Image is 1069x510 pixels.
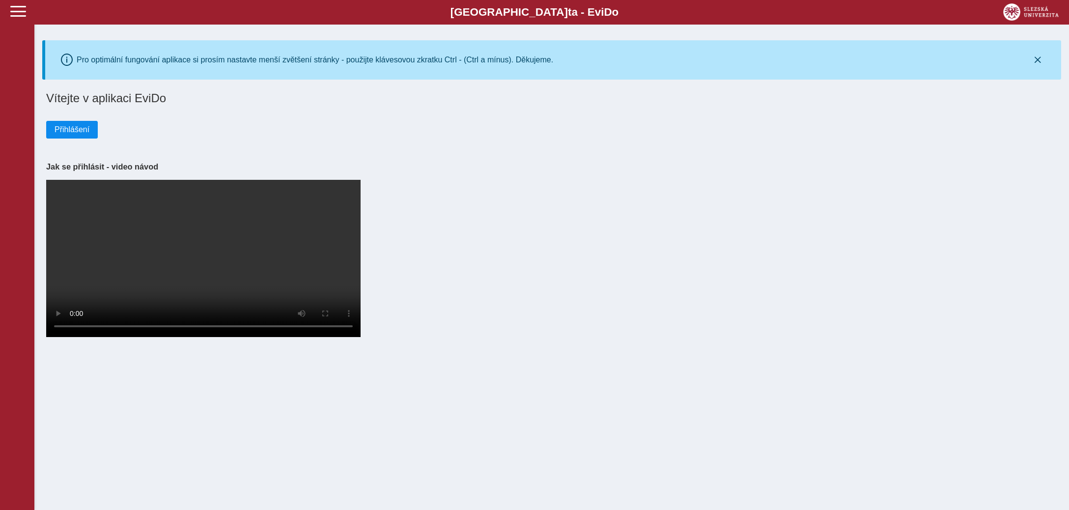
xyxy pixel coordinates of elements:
h3: Jak se přihlásit - video návod [46,162,1057,171]
span: t [568,6,571,18]
button: Přihlášení [46,121,98,139]
b: [GEOGRAPHIC_DATA] a - Evi [29,6,1040,19]
div: Pro optimální fungování aplikace si prosím nastavte menší zvětšení stránky - použijte klávesovou ... [77,56,553,64]
h1: Vítejte v aplikaci EviDo [46,91,1057,105]
span: D [604,6,612,18]
span: Přihlášení [55,125,89,134]
video: Your browser does not support the video tag. [46,180,361,337]
span: o [612,6,619,18]
img: logo_web_su.png [1003,3,1059,21]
